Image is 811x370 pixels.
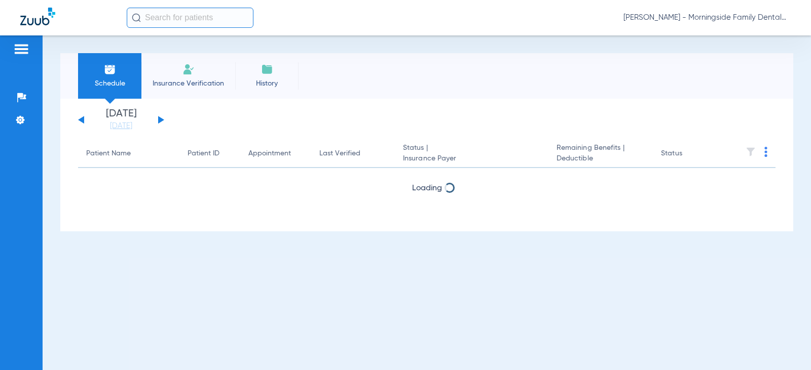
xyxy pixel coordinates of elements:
span: Schedule [86,78,134,89]
img: filter.svg [746,147,756,157]
th: Status | [395,140,548,168]
img: Zuub Logo [20,8,55,25]
div: Last Verified [319,148,360,159]
th: Status [653,140,721,168]
img: group-dot-blue.svg [764,147,767,157]
div: Patient Name [86,148,131,159]
span: [PERSON_NAME] - Morningside Family Dental [623,13,791,23]
img: History [261,63,273,75]
span: Loading [412,184,442,192]
div: Last Verified [319,148,387,159]
li: [DATE] [91,109,152,131]
span: Insurance Verification [149,78,228,89]
span: History [243,78,291,89]
div: Appointment [248,148,291,159]
img: Schedule [104,63,116,75]
img: hamburger-icon [13,43,29,55]
div: Patient ID [188,148,232,159]
span: Deductible [557,153,645,164]
span: Insurance Payer [403,153,540,164]
input: Search for patients [127,8,253,28]
div: Patient ID [188,148,219,159]
img: Search Icon [132,13,141,22]
th: Remaining Benefits | [548,140,653,168]
div: Patient Name [86,148,171,159]
img: Manual Insurance Verification [182,63,195,75]
div: Appointment [248,148,303,159]
a: [DATE] [91,121,152,131]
